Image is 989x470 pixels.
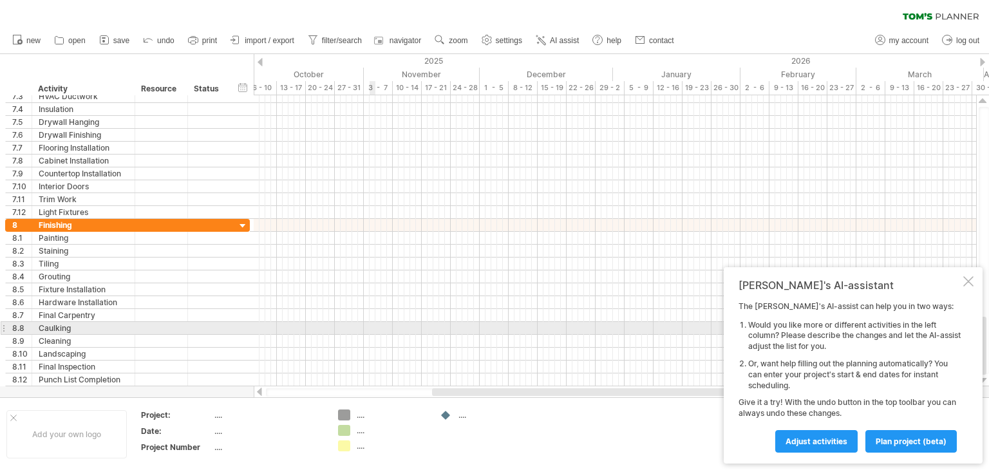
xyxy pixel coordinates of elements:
div: Cabinet Installation [39,155,128,167]
div: 8.4 [12,270,32,283]
a: print [185,32,221,49]
div: 8.9 [12,335,32,347]
div: 8.3 [12,258,32,270]
div: 8.12 [12,373,32,386]
a: zoom [431,32,471,49]
a: plan project (beta) [865,430,957,453]
div: Punch List Completion [39,373,128,386]
div: 17 - 21 [422,81,451,95]
div: 7.10 [12,180,32,193]
span: open [68,36,86,45]
div: November 2025 [364,68,480,81]
a: undo [140,32,178,49]
div: 1 - 5 [480,81,509,95]
div: Status [194,82,222,95]
div: 19 - 23 [683,81,711,95]
div: Activity [38,82,127,95]
span: AI assist [550,36,579,45]
div: Drywall Hanging [39,116,128,128]
div: 26 - 30 [711,81,740,95]
span: new [26,36,41,45]
a: Adjust activities [775,430,858,453]
div: Fixture Installation [39,283,128,296]
span: settings [496,36,522,45]
a: import / export [227,32,298,49]
div: Date: [141,426,212,437]
div: .... [357,440,427,451]
div: 13 - 17 [277,81,306,95]
div: Trim Work [39,193,128,205]
div: 8 [12,219,32,231]
div: 6 - 10 [248,81,277,95]
div: Hardware Installation [39,296,128,308]
div: Insulation [39,103,128,115]
div: .... [357,409,427,420]
div: 2 - 6 [856,81,885,95]
div: 15 - 19 [538,81,567,95]
div: 7.9 [12,167,32,180]
div: 9 - 13 [885,81,914,95]
div: 20 - 24 [306,81,335,95]
span: import / export [245,36,294,45]
a: navigator [372,32,425,49]
div: The [PERSON_NAME]'s AI-assist can help you in two ways: Give it a try! With the undo button in th... [739,301,961,452]
span: plan project (beta) [876,437,947,446]
a: contact [632,32,678,49]
a: settings [478,32,526,49]
a: open [51,32,89,49]
div: Drywall Finishing [39,129,128,141]
div: 16 - 20 [798,81,827,95]
div: 8.5 [12,283,32,296]
div: 27 - 31 [335,81,364,95]
div: October 2025 [231,68,364,81]
div: Resource [141,82,180,95]
div: 8.2 [12,245,32,257]
div: .... [214,442,323,453]
div: Light Fixtures [39,206,128,218]
div: Project: [141,409,212,420]
div: Landscaping [39,348,128,360]
span: zoom [449,36,467,45]
a: help [589,32,625,49]
span: log out [956,36,979,45]
div: 8 - 12 [509,81,538,95]
div: .... [214,426,323,437]
div: Project Number [141,442,212,453]
div: Grouting [39,270,128,283]
div: 10 - 14 [393,81,422,95]
span: undo [157,36,174,45]
div: 7.6 [12,129,32,141]
div: Flooring Installation [39,142,128,154]
a: AI assist [532,32,583,49]
div: 7.7 [12,142,32,154]
div: 8.11 [12,361,32,373]
div: 8.7 [12,309,32,321]
div: February 2026 [740,68,856,81]
div: Painting [39,232,128,244]
span: help [607,36,621,45]
div: 12 - 16 [654,81,683,95]
div: 2 - 6 [740,81,769,95]
div: 7.12 [12,206,32,218]
div: 7.11 [12,193,32,205]
div: Countertop Installation [39,167,128,180]
span: print [202,36,217,45]
div: 24 - 28 [451,81,480,95]
div: 16 - 20 [914,81,943,95]
div: 9 - 13 [769,81,798,95]
div: Cleaning [39,335,128,347]
div: Staining [39,245,128,257]
a: new [9,32,44,49]
div: 8.10 [12,348,32,360]
span: filter/search [322,36,362,45]
div: Interior Doors [39,180,128,193]
div: 23 - 27 [827,81,856,95]
div: 8.6 [12,296,32,308]
div: Add your own logo [6,410,127,458]
div: Final Inspection [39,361,128,373]
div: .... [458,409,529,420]
li: Would you like more or different activities in the left column? Please describe the changes and l... [748,320,961,352]
div: 7.5 [12,116,32,128]
div: 7.4 [12,103,32,115]
span: save [113,36,129,45]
